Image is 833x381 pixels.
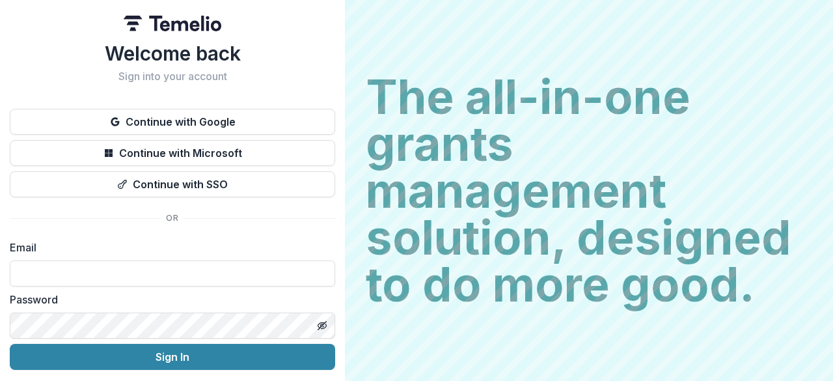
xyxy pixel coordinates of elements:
[312,315,333,336] button: Toggle password visibility
[10,42,335,65] h1: Welcome back
[10,171,335,197] button: Continue with SSO
[10,240,327,255] label: Email
[10,109,335,135] button: Continue with Google
[10,70,335,83] h2: Sign into your account
[124,16,221,31] img: Temelio
[10,292,327,307] label: Password
[10,140,335,166] button: Continue with Microsoft
[10,344,335,370] button: Sign In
